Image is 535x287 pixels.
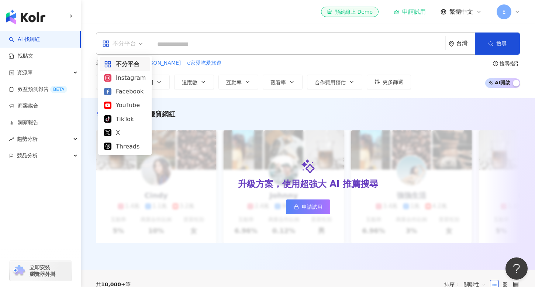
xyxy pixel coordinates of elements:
span: 精選優質網紅 [135,110,175,118]
div: 預約線上 Demo [327,8,373,16]
span: 搜尋 [496,41,507,47]
div: 搜尋指引 [500,61,520,66]
div: YouTube [104,100,146,110]
span: 繁體中文 [449,8,473,16]
a: 洞察報告 [9,119,38,126]
div: X [104,128,146,137]
span: environment [449,41,454,47]
div: 不分平台 [104,59,146,69]
a: 商案媒合 [9,102,38,110]
span: 立即安裝 瀏覽器外掛 [30,264,55,277]
span: 競品分析 [17,147,38,164]
div: AI 推薦 ： [106,109,175,119]
span: E [503,8,506,16]
button: 性別 [135,75,170,89]
button: 類型 [96,75,131,89]
img: chrome extension [12,265,26,277]
button: 互動率 [218,75,258,89]
span: 資源庫 [17,64,32,81]
button: 搜尋 [475,33,520,55]
span: 趨勢分析 [17,131,38,147]
div: TikTok [104,115,146,124]
div: 不分平台 [102,38,136,49]
a: searchAI 找網紅 [9,36,40,43]
span: 申請試用 [302,204,322,210]
a: 預約線上 Demo [321,7,379,17]
span: appstore [104,61,111,68]
div: Instagram [104,73,146,82]
div: 升級方案，使用超強大 AI 推薦搜尋 [238,178,378,191]
iframe: Help Scout Beacon - Open [505,257,528,280]
button: [PERSON_NAME] [138,59,181,67]
span: e家愛吃愛旅遊 [187,59,221,67]
div: Threads [104,142,146,151]
button: 合作費用預估 [307,75,362,89]
button: 追蹤數 [174,75,214,89]
a: 申請試用 [286,199,330,214]
a: 申請試用 [393,8,426,16]
span: 觀看率 [270,79,286,85]
a: 找貼文 [9,52,33,60]
span: 追蹤數 [182,79,197,85]
span: 您可能感興趣： [96,59,132,67]
span: question-circle [493,61,498,66]
span: appstore [102,40,110,47]
span: 更多篩選 [383,79,403,85]
a: chrome extension立即安裝 瀏覽器外掛 [10,261,72,281]
a: 效益預測報告BETA [9,86,67,93]
span: 互動率 [226,79,242,85]
span: rise [9,137,14,142]
img: logo [6,10,45,24]
button: 更多篩選 [367,75,411,89]
button: 觀看率 [263,75,303,89]
div: 台灣 [456,40,475,47]
span: 合作費用預估 [315,79,346,85]
button: e家愛吃愛旅遊 [187,59,222,67]
div: Facebook [104,87,146,96]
